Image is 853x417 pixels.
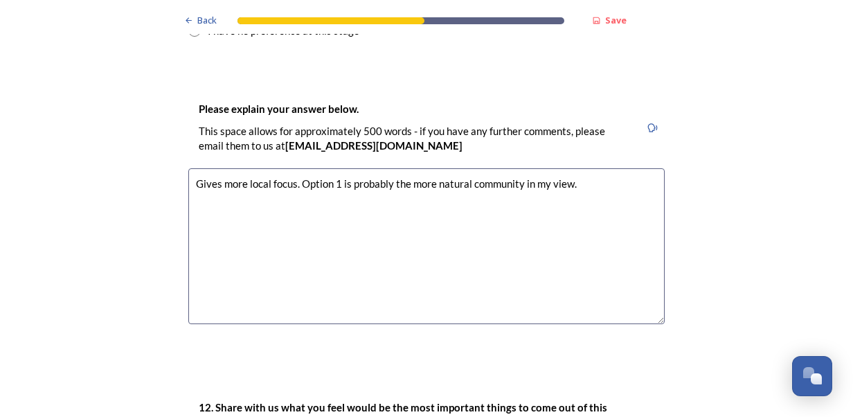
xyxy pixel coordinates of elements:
p: This space allows for approximately 500 words - if you have any further comments, please email th... [199,124,629,154]
span: Back [197,14,217,27]
textarea: Gives more local focus. Option 1 is probably the more natural community in my view. [188,168,665,324]
button: Open Chat [792,356,832,396]
strong: Save [605,14,627,26]
strong: [EMAIL_ADDRESS][DOMAIN_NAME] [285,139,463,152]
strong: Please explain your answer below. [199,103,359,115]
